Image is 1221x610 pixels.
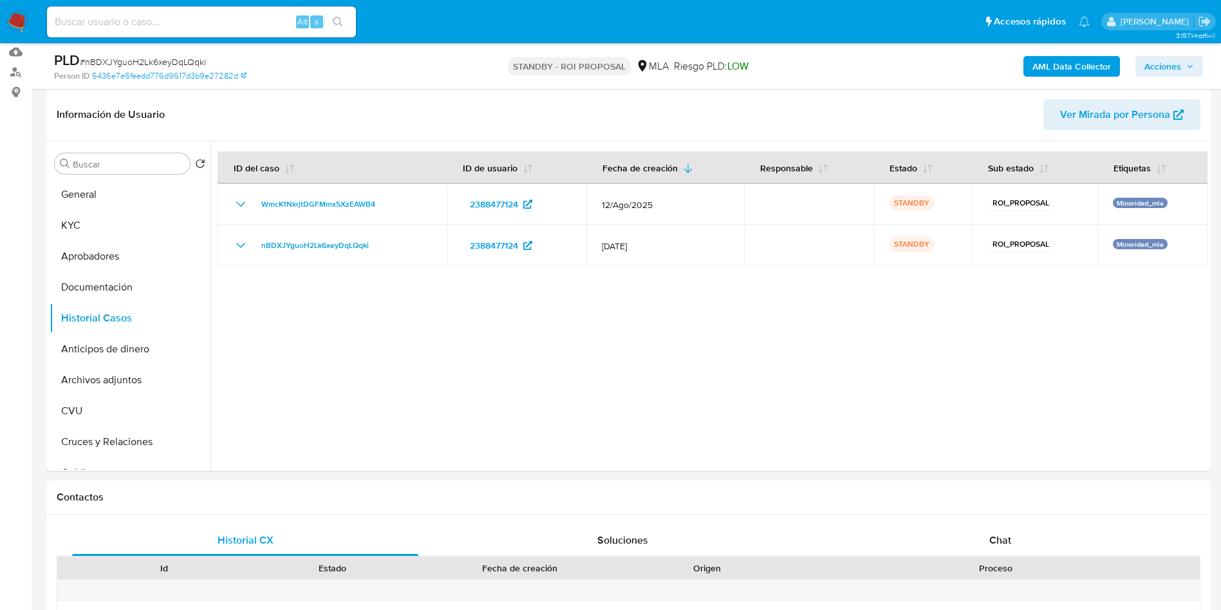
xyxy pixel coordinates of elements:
button: Aprobadores [50,241,210,272]
p: STANDBY - ROI PROPOSAL [508,57,631,75]
button: General [50,179,210,210]
button: Buscar [60,158,70,169]
button: Cruces y Relaciones [50,426,210,457]
p: gustavo.deseta@mercadolibre.com [1121,15,1193,28]
span: LOW [727,59,749,73]
span: s [315,15,319,28]
div: MLA [636,59,669,73]
button: CVU [50,396,210,426]
span: Riesgo PLD: [674,59,749,73]
div: Fecha de creación [426,562,614,575]
b: AML Data Collector [1032,56,1111,77]
span: Soluciones [597,533,648,548]
button: Acciones [1135,56,1203,77]
h1: Contactos [57,491,1200,504]
input: Buscar [73,158,185,170]
button: search-icon [324,13,351,31]
button: Archivos adjuntos [50,365,210,396]
span: # nBDXJYguoH2Lk6xeyDqLQqki [80,55,206,68]
button: AML Data Collector [1023,56,1120,77]
button: Volver al orden por defecto [195,158,205,173]
span: Alt [297,15,308,28]
h1: Información de Usuario [57,108,165,121]
button: Anticipos de dinero [50,334,210,365]
span: Ver Mirada por Persona [1060,99,1170,130]
div: Origen [632,562,783,575]
button: Documentación [50,272,210,303]
span: 3.157.1-hotfix-1 [1176,30,1215,41]
span: Historial CX [218,533,274,548]
button: KYC [50,210,210,241]
button: Historial Casos [50,303,210,334]
span: Accesos rápidos [994,15,1066,28]
a: Notificaciones [1079,16,1090,27]
div: Estado [257,562,408,575]
div: Proceso [801,562,1191,575]
a: Salir [1198,15,1211,28]
b: PLD [54,50,80,70]
span: Chat [989,533,1011,548]
button: Ver Mirada por Persona [1043,99,1200,130]
div: Id [89,562,239,575]
input: Buscar usuario o caso... [47,14,356,30]
a: 5436e7e5feedd776d9617d3b9e27282d [92,70,247,82]
button: Créditos [50,457,210,488]
b: Person ID [54,70,89,82]
span: Acciones [1144,56,1181,77]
